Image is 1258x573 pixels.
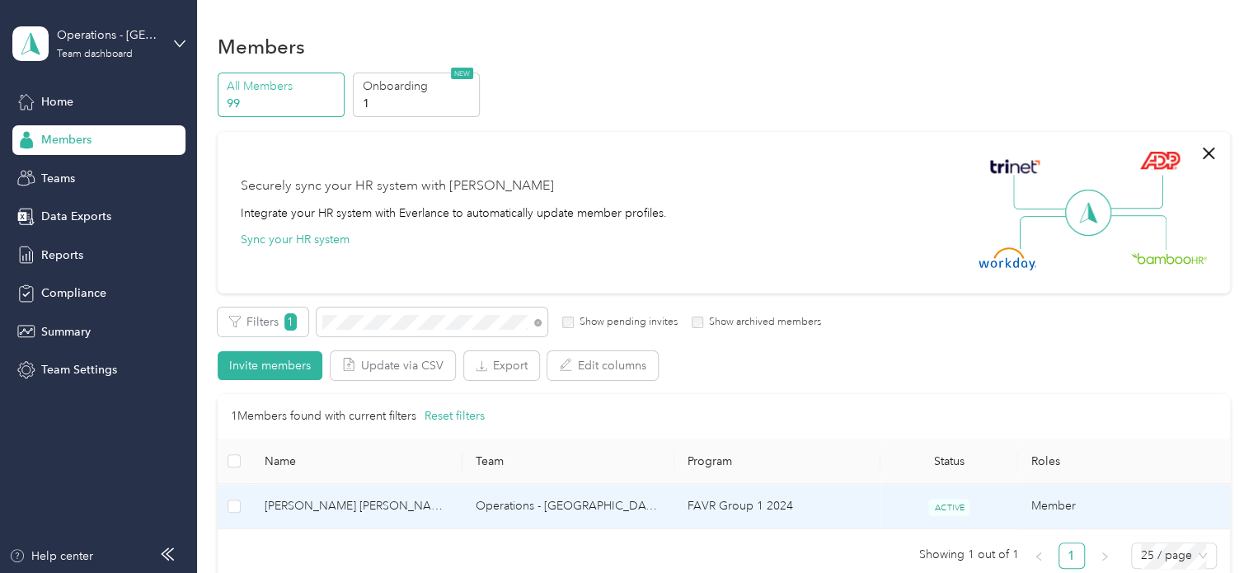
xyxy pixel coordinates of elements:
[265,497,450,515] span: [PERSON_NAME] [PERSON_NAME]
[41,247,83,264] span: Reports
[41,131,92,148] span: Members
[218,351,322,380] button: Invite members
[547,351,658,380] button: Edit columns
[265,454,450,468] span: Name
[1131,542,1217,569] div: Page Size
[1166,481,1258,573] iframe: Everlance-gr Chat Button Frame
[241,176,554,196] div: Securely sync your HR system with [PERSON_NAME]
[57,49,133,59] div: Team dashboard
[41,361,117,378] span: Team Settings
[1100,552,1110,561] span: right
[1059,542,1085,569] li: 1
[674,439,880,484] th: Program
[674,484,880,529] td: FAVR Group 1 2024
[1059,543,1084,568] a: 1
[986,155,1044,178] img: Trinet
[251,439,463,484] th: Name
[41,284,106,302] span: Compliance
[241,231,350,248] button: Sync your HR system
[919,542,1019,567] span: Showing 1 out of 1
[1018,439,1230,484] th: Roles
[241,204,667,222] div: Integrate your HR system with Everlance to automatically update member profiles.
[464,351,539,380] button: Export
[451,68,473,79] span: NEW
[227,77,339,95] p: All Members
[928,499,969,516] span: ACTIVE
[284,313,297,331] span: 1
[41,93,73,110] span: Home
[1026,542,1052,569] button: left
[1013,175,1071,210] img: Line Left Up
[231,407,416,425] p: 1 Members found with current filters
[227,95,339,112] p: 99
[1109,215,1166,251] img: Line Right Down
[1026,542,1052,569] li: Previous Page
[1019,215,1077,249] img: Line Left Down
[41,323,91,341] span: Summary
[1091,542,1118,569] li: Next Page
[1034,552,1044,561] span: left
[218,308,308,336] button: Filters1
[462,484,674,529] td: Operations - Sacramento
[363,95,475,112] p: 1
[703,315,821,330] label: Show archived members
[880,439,1018,484] th: Status
[9,547,93,565] button: Help center
[1141,543,1207,568] span: 25 / page
[41,208,111,225] span: Data Exports
[1105,175,1163,209] img: Line Right Up
[462,439,674,484] th: Team
[57,26,160,44] div: Operations - [GEOGRAPHIC_DATA]
[574,315,678,330] label: Show pending invites
[425,407,485,425] button: Reset filters
[1018,484,1230,529] td: Member
[1131,252,1207,264] img: BambooHR
[218,38,305,55] h1: Members
[251,484,463,529] td: Leonard B. JR Clayton
[41,170,75,187] span: Teams
[1091,542,1118,569] button: right
[1139,151,1180,170] img: ADP
[363,77,475,95] p: Onboarding
[979,247,1036,270] img: Workday
[331,351,455,380] button: Update via CSV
